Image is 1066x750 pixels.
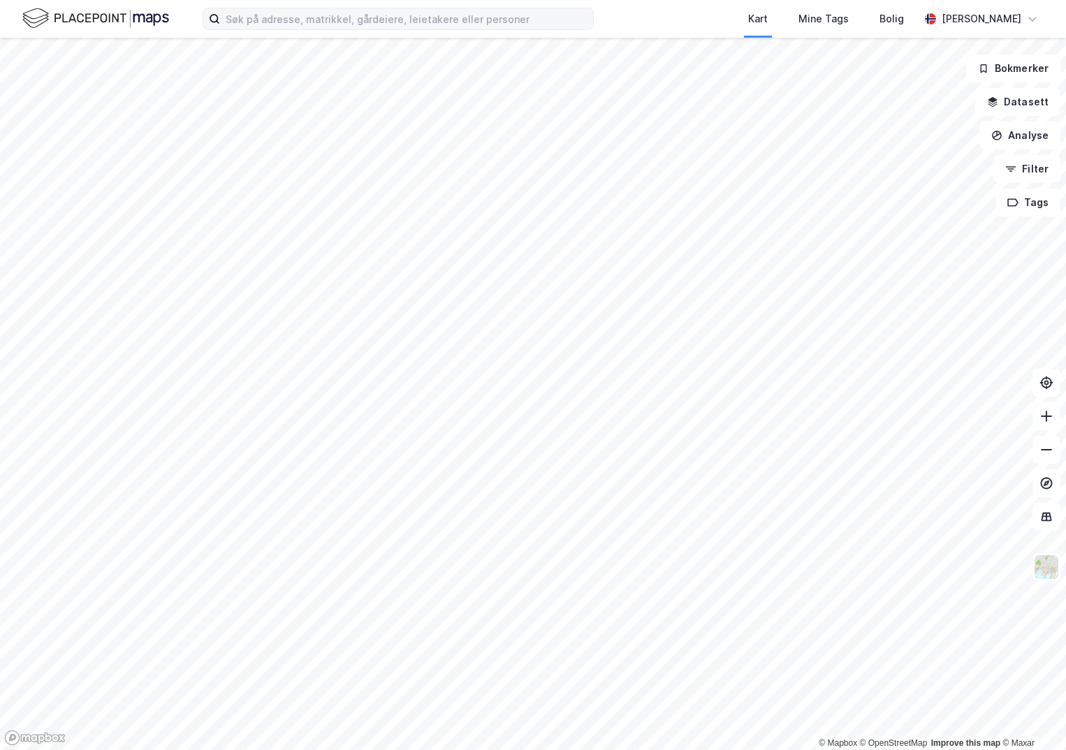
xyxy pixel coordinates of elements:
[993,155,1060,183] button: Filter
[860,738,928,748] a: OpenStreetMap
[879,10,904,27] div: Bolig
[748,10,768,27] div: Kart
[979,122,1060,149] button: Analyse
[966,54,1060,82] button: Bokmerker
[996,683,1066,750] iframe: Chat Widget
[1033,554,1060,580] img: Z
[22,6,169,31] img: logo.f888ab2527a4732fd821a326f86c7f29.svg
[931,738,1000,748] a: Improve this map
[798,10,849,27] div: Mine Tags
[975,88,1060,116] button: Datasett
[995,189,1060,216] button: Tags
[942,10,1021,27] div: [PERSON_NAME]
[4,730,66,746] a: Mapbox homepage
[220,8,593,29] input: Søk på adresse, matrikkel, gårdeiere, leietakere eller personer
[819,738,857,748] a: Mapbox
